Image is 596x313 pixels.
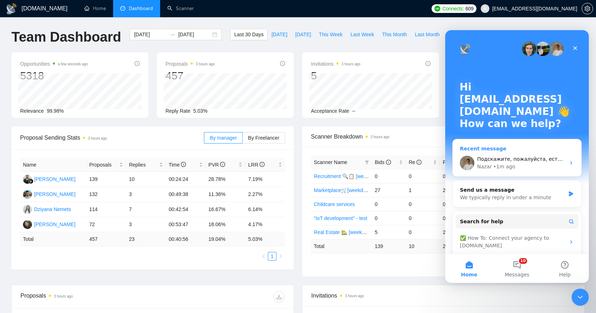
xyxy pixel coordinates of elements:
img: FG [23,175,32,184]
th: Name [20,158,87,172]
time: 3 hours ago [88,136,107,140]
td: 0 [406,225,440,239]
a: setting [582,6,593,11]
a: FG[PERSON_NAME] [23,176,75,182]
li: Previous Page [259,252,268,261]
div: Close [124,11,136,24]
span: dashboard [120,6,125,11]
div: Send us a messageWe typically reply in under a minute [7,150,136,177]
td: 0 [406,197,440,211]
td: 00:40:56 [166,232,206,246]
a: AK[PERSON_NAME] [23,191,75,197]
iframe: Intercom live chat [572,289,589,306]
a: Marketplace🛒[weekdays, full description] [314,187,408,193]
div: ✅ How To: Connect your agency to [DOMAIN_NAME] [10,201,133,222]
div: We typically reply in under a minute [15,164,120,171]
span: user [483,6,488,11]
td: 114 [87,202,126,217]
time: 3 hours ago [371,135,390,139]
div: 457 [166,69,215,83]
td: 29.63% [440,183,474,197]
span: left [261,254,266,258]
img: logo [6,3,17,15]
td: 139 [372,239,406,253]
span: info-circle [416,160,422,165]
td: 27 [372,183,406,197]
span: [DATE] [295,31,311,38]
span: filter [363,157,371,168]
span: Scanner Name [314,159,347,165]
td: 457 [87,232,126,246]
td: 0 [372,169,406,183]
button: setting [582,3,593,14]
img: upwork-logo.png [434,6,440,11]
button: Messages [48,224,96,253]
button: [DATE] [267,29,291,40]
span: info-circle [260,162,265,167]
td: 2.27% [245,187,285,202]
td: 18.06% [206,217,246,232]
a: 1 [268,252,276,260]
div: 5318 [20,69,88,83]
span: Last Week [350,31,374,38]
span: -- [352,108,355,114]
span: This Month [382,31,407,38]
span: Acceptance Rate [311,108,349,114]
td: 28.78 % [440,239,474,253]
td: 23 [126,232,166,246]
td: 00:49:38 [166,187,206,202]
li: Next Page [276,252,285,261]
img: DN [23,205,32,214]
td: 19.04 % [206,232,246,246]
span: Messages [60,242,84,247]
div: Send us a message [15,156,120,164]
div: [PERSON_NAME] [34,175,75,183]
span: Search for help [15,188,58,195]
span: By Freelancer [248,135,279,141]
td: 0 [406,211,440,225]
td: 11.36% [206,187,246,202]
span: Help [114,242,125,247]
span: Re [409,159,422,165]
time: 3 hours ago [196,62,215,66]
span: Invitations [311,291,576,300]
span: Scanner Breakdown [311,132,576,141]
span: info-circle [220,162,225,167]
span: Invitations [311,60,360,68]
span: Proposal Sending Stats [20,133,204,142]
button: right [276,252,285,261]
span: Proposals [89,161,118,169]
th: Replies [126,158,166,172]
td: 20.00% [440,225,474,239]
a: homeHome [84,5,106,11]
div: [PERSON_NAME] [34,220,75,228]
td: 6.14% [245,202,285,217]
span: Time [169,162,186,168]
span: PVR [209,162,225,168]
span: Dashboard [129,5,153,11]
td: 7.19% [245,172,285,187]
th: Proposals [87,158,126,172]
span: Connects: [442,5,464,13]
td: Total [20,232,87,246]
td: 10 [126,172,166,187]
td: 5 [372,225,406,239]
span: Opportunities [20,60,88,68]
time: 3 hours ago [54,294,73,298]
td: 72 [87,217,126,232]
span: This Week [319,31,343,38]
button: Last Week [346,29,378,40]
button: Last Month [411,29,443,40]
span: 5.03% [193,108,208,114]
span: Proposals [166,60,215,68]
img: HH [23,220,32,229]
span: info-circle [135,61,140,66]
td: 1 [406,183,440,197]
span: swap-right [169,32,175,37]
span: info-circle [425,61,430,66]
td: 0.00% [440,211,474,225]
